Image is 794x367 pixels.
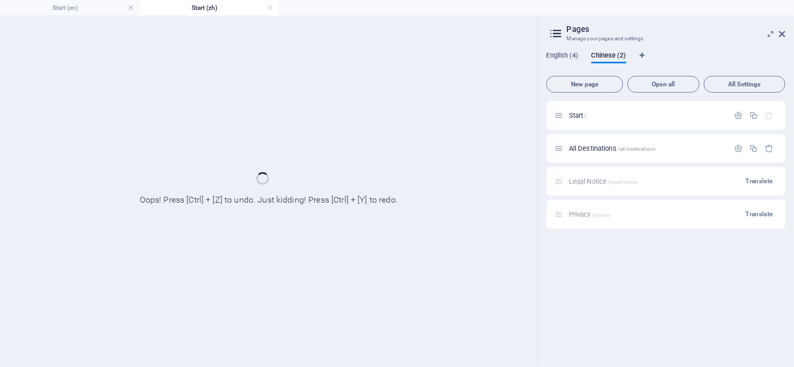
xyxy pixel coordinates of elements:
[734,144,743,153] div: Settings
[704,76,786,93] button: All Settings
[750,111,758,120] div: Duplicate
[566,112,729,119] div: Start/
[765,111,774,120] div: The startpage cannot be deleted
[750,144,758,153] div: Duplicate
[632,81,695,87] span: Open all
[546,49,579,64] span: English (4)
[742,206,777,223] button: Translate
[566,145,729,152] div: All Destinations/all-destinations
[569,112,587,119] span: Click to open page
[139,2,278,14] h4: Start (zh)
[567,25,786,34] h2: Pages
[709,81,781,87] span: All Settings
[742,173,777,190] button: Translate
[746,210,773,218] span: Translate
[585,113,587,119] span: /
[765,144,774,153] div: Remove
[546,52,786,72] div: Language Tabs
[591,49,627,64] span: Chinese (2)
[551,81,619,87] span: New page
[567,34,765,43] h3: Manage your pages and settings
[746,177,773,185] span: Translate
[546,76,623,93] button: New page
[618,146,655,152] span: /all-destinations
[569,144,656,152] span: Click to open page
[734,111,743,120] div: Settings
[628,76,700,93] button: Open all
